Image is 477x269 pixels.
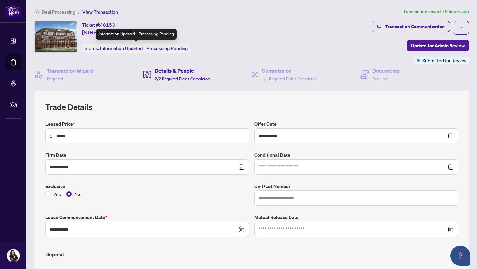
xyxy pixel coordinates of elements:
span: [STREET_ADDRESS] [82,28,131,36]
span: Required [372,76,388,81]
div: Status: [82,44,190,53]
span: No [72,190,83,198]
label: Mutual Release Date [254,214,458,221]
span: $ [50,132,53,139]
span: ellipsis [459,26,464,30]
span: home [34,10,39,14]
label: Lease Commencement Date [45,214,249,221]
label: Leased Price [45,120,249,128]
article: Transaction saved 16 hours ago [403,8,469,16]
span: Required [47,76,63,81]
span: Yes [51,190,64,198]
label: Unit/Lot Number [254,183,458,190]
h4: Transaction Wizard [47,67,94,75]
h2: Trade Details [45,102,458,112]
span: 2/2 Required Fields Completed [155,76,210,81]
h4: Commission [262,67,317,75]
img: Profile Icon [7,249,20,262]
span: Update for Admin Review [411,40,465,51]
label: Conditional Date [254,151,458,159]
li: / [78,8,80,16]
div: Transaction Communication [385,21,445,32]
button: Transaction Communication [372,21,450,32]
span: Submitted for Review [422,57,466,64]
label: Exclusive [45,183,249,190]
span: Deal Processing [42,9,75,15]
div: Information Updated - Processing Pending [96,29,177,40]
span: 48153 [100,22,115,28]
button: Update for Admin Review [407,40,469,51]
img: logo [5,5,21,17]
span: 1/1 Required Fields Completed [262,76,317,81]
img: IMG-E12270317_1.jpg [35,21,77,52]
button: Open asap [450,246,470,266]
span: Information Updated - Processing Pending [100,45,188,51]
h4: Details & People [155,67,210,75]
label: Firm Date [45,151,249,159]
label: Offer Date [254,120,458,128]
h4: Deposit [45,250,458,258]
h4: Documents [372,67,400,75]
span: View Transaction [82,9,118,15]
div: Ticket #: [82,21,115,28]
